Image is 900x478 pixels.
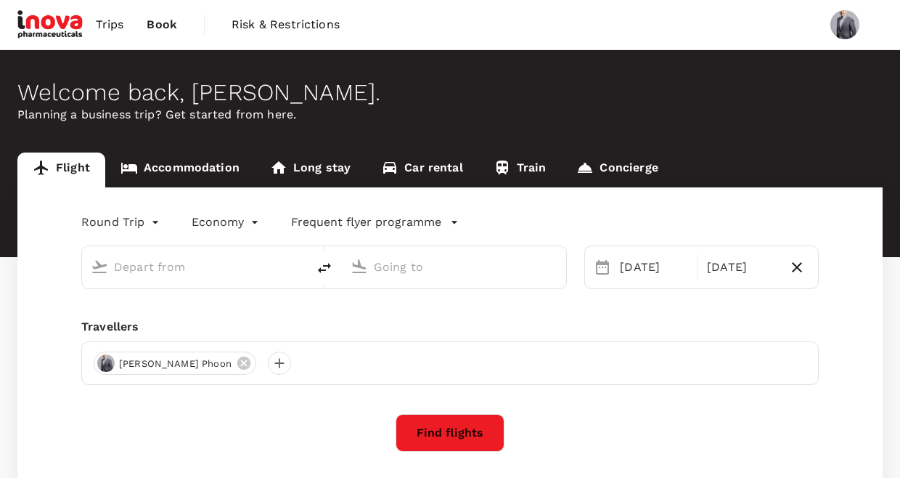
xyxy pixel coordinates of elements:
p: Planning a business trip? Get started from here. [17,106,883,123]
input: Depart from [114,256,277,278]
a: Long stay [255,153,366,187]
a: Flight [17,153,105,187]
button: Open [556,265,559,268]
span: Risk & Restrictions [232,16,340,33]
div: [PERSON_NAME] Phoon [94,352,256,375]
div: [DATE] [614,253,695,282]
button: Frequent flyer programme [291,214,459,231]
input: Going to [374,256,536,278]
div: Welcome back , [PERSON_NAME] . [17,79,883,106]
img: iNova Pharmaceuticals [17,9,84,41]
button: Open [297,265,300,268]
a: Concierge [561,153,673,187]
span: [PERSON_NAME] Phoon [110,357,240,371]
button: delete [307,251,342,285]
p: Frequent flyer programme [291,214,441,231]
div: Round Trip [81,211,163,234]
div: [DATE] [701,253,782,282]
span: Book [147,16,177,33]
img: Johnson Phoon [830,10,859,39]
a: Train [478,153,562,187]
a: Car rental [366,153,478,187]
button: Find flights [396,414,504,452]
div: Economy [192,211,262,234]
span: Trips [96,16,124,33]
div: Travellers [81,318,819,336]
img: avatar-689bfca2ccc42.jpeg [97,355,115,372]
a: Accommodation [105,153,255,187]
